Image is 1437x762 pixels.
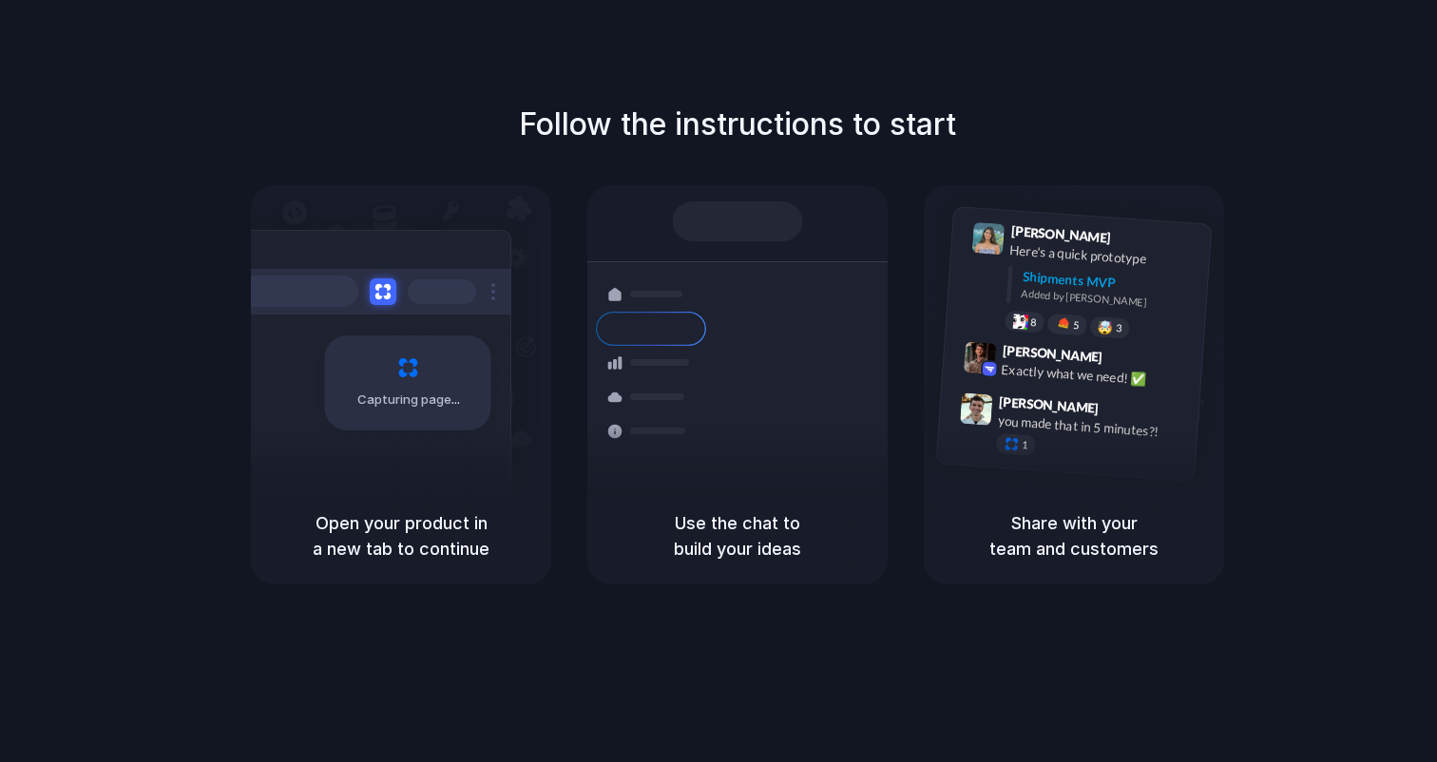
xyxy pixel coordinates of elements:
[1116,323,1122,333] span: 3
[947,510,1201,562] h5: Share with your team and customers
[999,391,1100,418] span: [PERSON_NAME]
[1001,359,1191,391] div: Exactly what we need! ✅
[1030,316,1037,327] span: 8
[1117,230,1156,253] span: 9:41 AM
[1022,440,1028,450] span: 1
[519,102,956,147] h1: Follow the instructions to start
[357,391,463,410] span: Capturing page
[610,510,865,562] h5: Use the chat to build your ideas
[1108,349,1147,371] span: 9:42 AM
[1022,267,1197,298] div: Shipments MVP
[1021,286,1196,314] div: Added by [PERSON_NAME]
[1073,320,1080,331] span: 5
[1104,400,1143,423] span: 9:47 AM
[997,410,1187,443] div: you made that in 5 minutes?!
[1010,220,1111,248] span: [PERSON_NAME]
[1002,340,1102,368] span: [PERSON_NAME]
[1098,320,1114,334] div: 🤯
[274,510,528,562] h5: Open your product in a new tab to continue
[1009,240,1199,273] div: Here's a quick prototype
